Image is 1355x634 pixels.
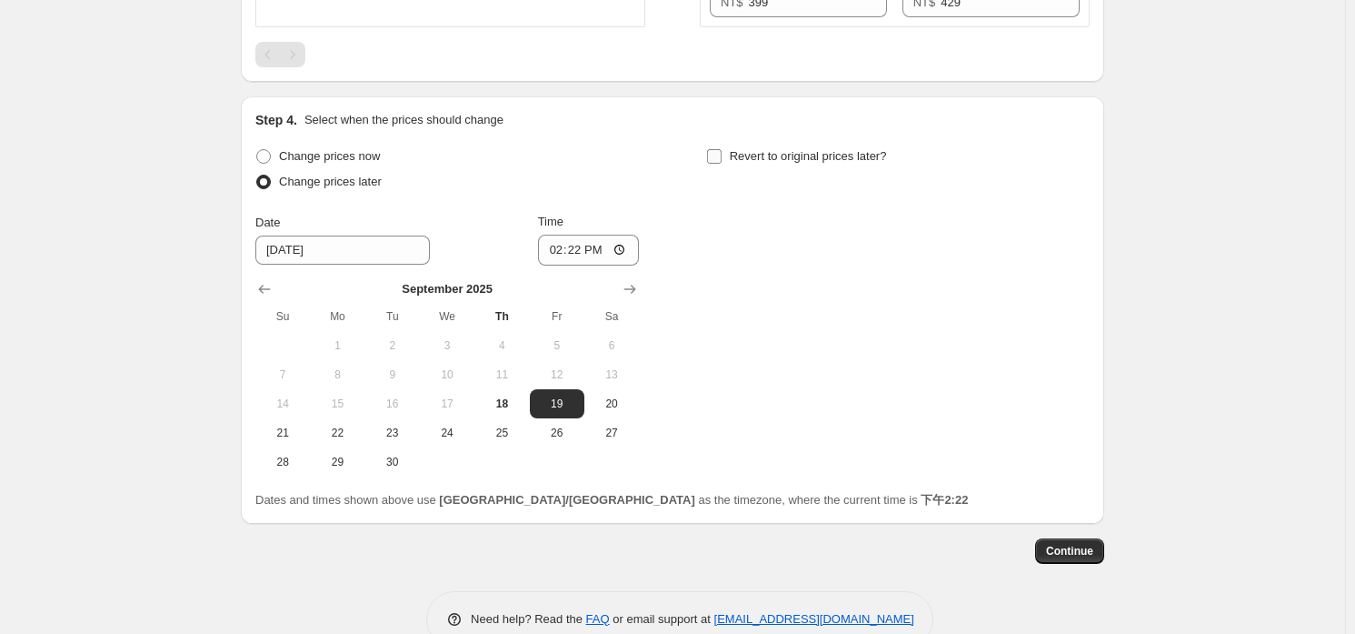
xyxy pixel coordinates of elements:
button: Tuesday September 23 2025 [365,418,420,448]
input: 12:00 [538,235,640,266]
span: Continue [1046,544,1093,559]
span: 11 [482,367,522,382]
p: Select when the prices should change [304,111,503,129]
span: Time [538,215,563,228]
span: 18 [482,397,522,411]
span: Dates and times shown above use as the timezone, where the current time is [255,493,968,507]
button: Monday September 1 2025 [310,331,364,360]
button: Saturday September 13 2025 [584,360,639,389]
span: We [427,309,467,324]
span: 1 [317,338,357,353]
button: Monday September 22 2025 [310,418,364,448]
button: Saturday September 27 2025 [584,418,639,448]
span: 24 [427,426,467,440]
span: 7 [263,367,303,382]
span: 13 [592,367,632,382]
span: Date [255,216,280,229]
span: Tu [373,309,413,324]
span: 26 [537,426,577,440]
h2: Step 4. [255,111,297,129]
span: 29 [317,455,357,469]
button: Sunday September 14 2025 [255,389,310,418]
span: 23 [373,426,413,440]
span: 30 [373,455,413,469]
button: Monday September 15 2025 [310,389,364,418]
span: 10 [427,367,467,382]
button: Wednesday September 10 2025 [420,360,474,389]
span: 2 [373,338,413,353]
th: Saturday [584,302,639,331]
button: Sunday September 21 2025 [255,418,310,448]
button: Friday September 12 2025 [530,360,584,389]
button: Thursday September 25 2025 [474,418,529,448]
button: Thursday September 11 2025 [474,360,529,389]
span: 19 [537,397,577,411]
span: or email support at [610,612,714,626]
span: 8 [317,367,357,382]
b: [GEOGRAPHIC_DATA]/[GEOGRAPHIC_DATA] [439,493,694,507]
button: Friday September 5 2025 [530,331,584,360]
nav: Pagination [255,42,305,67]
button: Friday September 19 2025 [530,389,584,418]
button: Today Thursday September 18 2025 [474,389,529,418]
span: 5 [537,338,577,353]
b: 下午2:22 [921,493,968,507]
button: Wednesday September 24 2025 [420,418,474,448]
th: Friday [530,302,584,331]
button: Wednesday September 3 2025 [420,331,474,360]
span: Th [482,309,522,324]
button: Show previous month, August 2025 [252,277,277,302]
span: Change prices later [279,175,382,188]
span: 15 [317,397,357,411]
th: Wednesday [420,302,474,331]
span: Su [263,309,303,324]
th: Tuesday [365,302,420,331]
button: Friday September 26 2025 [530,418,584,448]
button: Tuesday September 30 2025 [365,448,420,477]
span: 16 [373,397,413,411]
button: Continue [1035,538,1104,564]
button: Saturday September 20 2025 [584,389,639,418]
span: Change prices now [279,149,380,163]
span: 6 [592,338,632,353]
span: 12 [537,367,577,382]
button: Saturday September 6 2025 [584,331,639,360]
span: 4 [482,338,522,353]
a: FAQ [586,612,610,626]
span: 28 [263,455,303,469]
button: Tuesday September 2 2025 [365,331,420,360]
span: Revert to original prices later? [730,149,887,163]
button: Thursday September 4 2025 [474,331,529,360]
span: 9 [373,367,413,382]
button: Show next month, October 2025 [617,277,643,302]
th: Thursday [474,302,529,331]
span: Fr [537,309,577,324]
span: Sa [592,309,632,324]
button: Sunday September 28 2025 [255,448,310,477]
button: Tuesday September 16 2025 [365,389,420,418]
th: Monday [310,302,364,331]
th: Sunday [255,302,310,331]
span: 14 [263,397,303,411]
span: Need help? Read the [471,612,586,626]
span: 27 [592,426,632,440]
span: 3 [427,338,467,353]
span: 22 [317,426,357,440]
button: Sunday September 7 2025 [255,360,310,389]
span: Mo [317,309,357,324]
span: 21 [263,426,303,440]
button: Wednesday September 17 2025 [420,389,474,418]
input: 9/18/2025 [255,236,430,265]
button: Tuesday September 9 2025 [365,360,420,389]
a: [EMAIL_ADDRESS][DOMAIN_NAME] [714,612,914,626]
span: 25 [482,426,522,440]
button: Monday September 29 2025 [310,448,364,477]
span: 20 [592,397,632,411]
button: Monday September 8 2025 [310,360,364,389]
span: 17 [427,397,467,411]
